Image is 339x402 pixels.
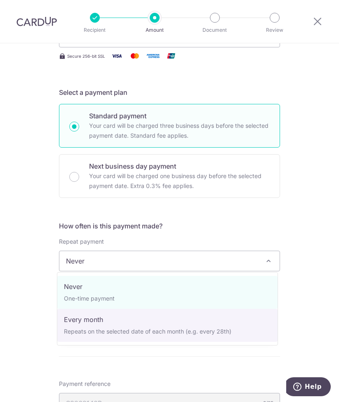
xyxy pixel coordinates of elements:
span: Never [59,251,280,271]
img: Union Pay [163,51,179,61]
img: CardUp [16,16,57,26]
iframe: Opens a widget where you can find more information [286,377,331,398]
p: Standard payment [89,111,270,121]
p: Review [252,26,298,34]
p: Your card will be charged one business day before the selected payment date. Extra 0.3% fee applies. [89,171,270,191]
p: Next business day payment [89,161,270,171]
small: One-time payment [64,295,115,302]
span: Secure 256-bit SSL [67,53,105,59]
p: Recipient [72,26,118,34]
p: Your card will be charged three business days before the selected payment date. Standard fee appl... [89,121,270,141]
p: Never [64,282,271,292]
h5: How often is this payment made? [59,221,280,231]
h5: Select a payment plan [59,87,280,97]
img: Mastercard [127,51,143,61]
img: American Express [145,51,161,61]
p: Document [192,26,238,34]
small: Repeats on the selected date of each month (e.g. every 28th) [64,328,231,335]
span: Payment reference [59,380,111,388]
p: Every month [64,315,271,324]
img: Visa [108,51,125,61]
label: Repeat payment [59,237,104,246]
p: Amount [132,26,178,34]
